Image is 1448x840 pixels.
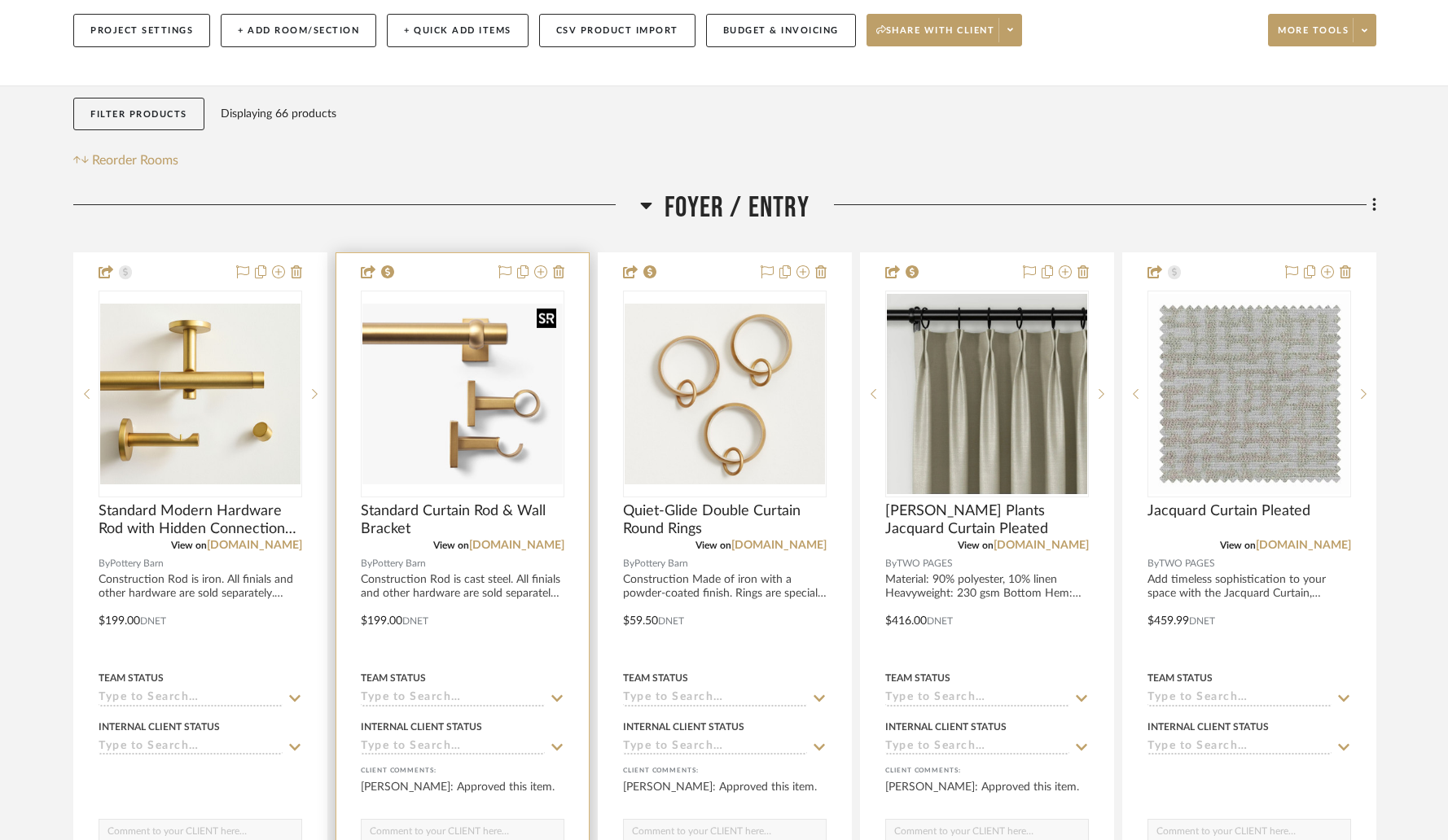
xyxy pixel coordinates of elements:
input: Type to Search… [1147,740,1332,755]
button: Project Settings [73,14,210,47]
span: View on [958,540,994,550]
div: Team Status [361,671,426,685]
a: [DOMAIN_NAME] [207,540,302,551]
a: [DOMAIN_NAME] [731,540,827,551]
button: Share with client [867,14,1023,46]
span: View on [171,540,207,550]
span: Reorder Rooms [92,151,178,170]
div: Team Status [623,671,688,685]
span: More tools [1278,24,1349,49]
input: Type to Search… [885,691,1069,707]
button: Budget & Invoicing [706,14,856,47]
span: Share with client [876,24,995,49]
input: Type to Search… [99,740,283,755]
a: [DOMAIN_NAME] [469,540,564,551]
div: Team Status [1147,671,1213,685]
input: Type to Search… [1147,691,1332,707]
span: [PERSON_NAME] Plants Jacquard Curtain Pleated [885,502,1089,538]
span: View on [695,540,731,550]
input: Type to Search… [623,740,807,755]
span: View on [433,540,469,550]
input: Type to Search… [361,691,545,707]
button: Filter Products [73,98,204,131]
button: + Add Room/Section [221,14,376,47]
span: Standard Curtain Rod & Wall Bracket [361,502,564,538]
span: Pottery Barn [634,556,688,571]
div: [PERSON_NAME]: Approved this item. [885,779,1089,812]
input: Type to Search… [361,740,545,755]
img: Jacquard Curtain Pleated [1149,294,1349,494]
div: Internal Client Status [885,720,1007,734]
div: Internal Client Status [1147,720,1269,734]
img: Standard Curtain Rod & Wall Bracket [362,304,563,483]
span: TWO PAGES [897,556,953,571]
div: 0 [362,291,564,497]
span: View on [1220,540,1256,550]
div: Team Status [885,671,950,685]
img: Lydia Plants Jacquard Curtain Pleated [887,294,1087,494]
span: Foyer / Entry [665,190,810,225]
span: By [1147,556,1159,571]
div: Internal Client Status [99,720,220,734]
span: Pottery Barn [110,556,164,571]
span: Standard Modern Hardware Rod with Hidden Connection Bracket [99,502,302,538]
span: TWO PAGES [1159,556,1215,571]
input: Type to Search… [623,691,807,707]
div: Displaying 66 products [221,98,336,130]
div: [PERSON_NAME]: Approved this item. [361,779,564,812]
input: Type to Search… [99,691,283,707]
img: Standard Modern Hardware Rod with Hidden Connection Bracket [100,304,301,483]
button: + Quick Add Items [387,14,529,47]
div: Internal Client Status [361,720,482,734]
span: By [623,556,634,571]
img: Quiet-Glide Double Curtain Round Rings [625,304,825,483]
div: Internal Client Status [623,720,744,734]
div: Team Status [99,671,164,685]
button: More tools [1268,14,1376,46]
span: Pottery Barn [372,556,426,571]
a: [DOMAIN_NAME] [1256,540,1351,551]
div: [PERSON_NAME]: Approved this item. [623,779,827,812]
span: Jacquard Curtain Pleated [1147,502,1310,520]
button: CSV Product Import [539,14,695,47]
a: [DOMAIN_NAME] [994,540,1089,551]
input: Type to Search… [885,740,1069,755]
span: Quiet-Glide Double Curtain Round Rings [623,502,827,538]
span: By [885,556,897,571]
span: By [99,556,110,571]
span: By [361,556,372,571]
button: Reorder Rooms [73,151,178,170]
